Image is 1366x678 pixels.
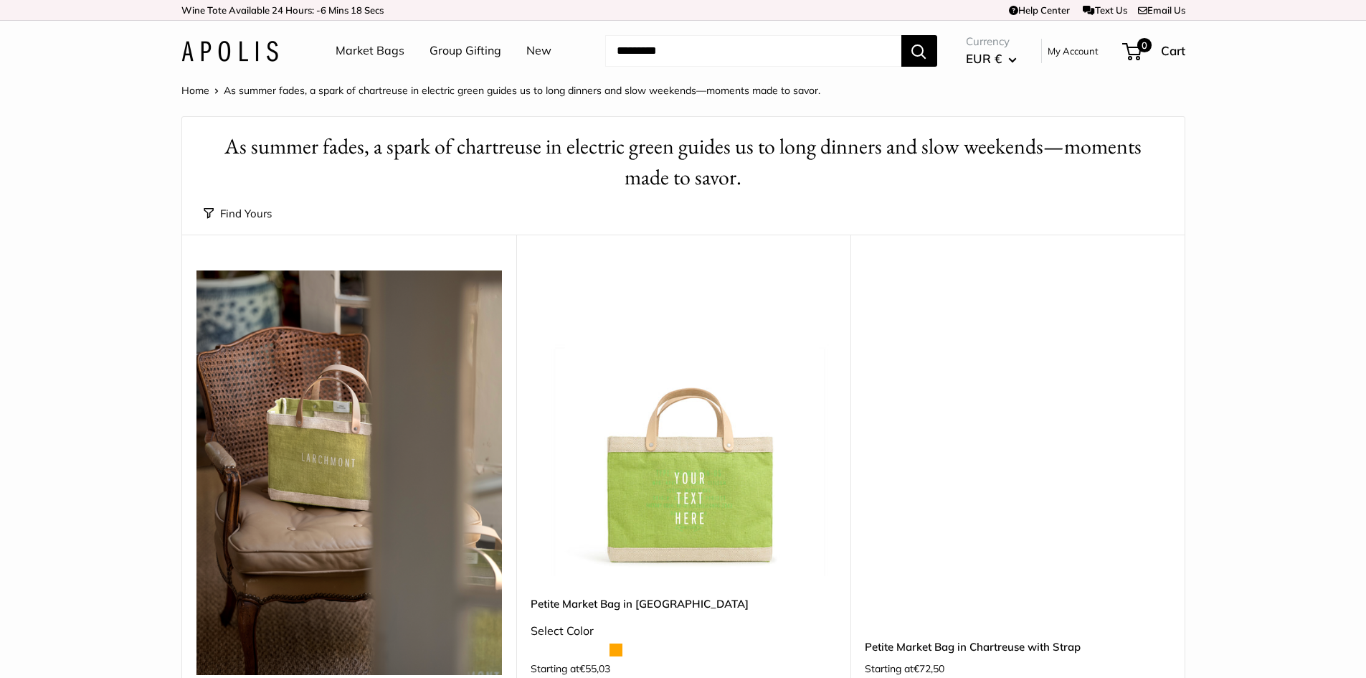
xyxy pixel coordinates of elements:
[531,664,610,674] span: Starting at
[204,204,272,224] button: Find Yours
[865,664,944,674] span: Starting at
[531,595,836,612] a: Petite Market Bag in [GEOGRAPHIC_DATA]
[430,40,501,62] a: Group Gifting
[605,35,901,67] input: Search...
[531,270,836,576] a: Petite Market Bag in ChartreusePetite Market Bag in Chartreuse
[196,270,502,675] img: Chartreuse brings a pop of electric green—made for late-summer soirées in Larchmont, where garden...
[204,131,1163,193] h1: As summer fades, a spark of chartreuse in electric green guides us to long dinners and slow weeke...
[181,41,278,62] img: Apolis
[1124,39,1185,62] a: 0 Cart
[914,662,944,675] span: €72,50
[181,84,209,97] a: Home
[531,270,836,576] img: Petite Market Bag in Chartreuse
[316,4,326,16] span: -6
[1138,4,1185,16] a: Email Us
[901,35,937,67] button: Search
[531,621,836,642] div: Select Color
[865,639,1170,655] a: Petite Market Bag in Chartreuse with Strap
[1083,4,1127,16] a: Text Us
[1048,42,1099,60] a: My Account
[966,47,1017,70] button: EUR €
[1137,38,1151,52] span: 0
[526,40,551,62] a: New
[865,270,1170,576] a: Petite Market Bag in Chartreuse with StrapPetite Market Bag in Chartreuse with Strap
[181,81,820,100] nav: Breadcrumb
[1161,43,1185,58] span: Cart
[966,51,1002,66] span: EUR €
[336,40,404,62] a: Market Bags
[328,4,348,16] span: Mins
[364,4,384,16] span: Secs
[224,84,820,97] span: As summer fades, a spark of chartreuse in electric green guides us to long dinners and slow weeke...
[351,4,362,16] span: 18
[966,32,1017,52] span: Currency
[579,662,610,675] span: €55,03
[1009,4,1070,16] a: Help Center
